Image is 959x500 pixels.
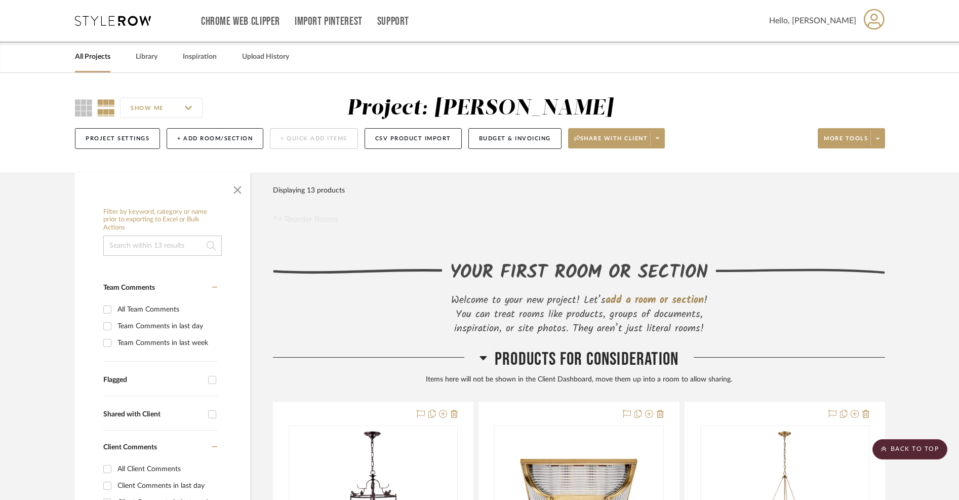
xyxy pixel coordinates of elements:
[824,135,868,150] span: More tools
[103,284,155,291] span: Team Comments
[574,135,648,150] span: Share with client
[450,259,708,287] div: YOUR FIRST ROOM OR SECTION
[285,213,338,225] span: Reorder Rooms
[818,128,885,148] button: More tools
[377,17,409,26] a: Support
[273,268,443,274] img: lefthand-divider.svg
[103,376,203,384] div: Flagged
[136,50,157,64] a: Library
[167,128,263,149] button: + Add Room/Section
[270,128,358,149] button: + Quick Add Items
[117,301,215,318] div: All Team Comments
[117,461,215,477] div: All Client Comments
[273,213,338,225] button: Reorder Rooms
[242,50,289,64] a: Upload History
[117,318,215,334] div: Team Comments in last day
[273,374,885,386] div: Items here will not be shown in the Client Dashboard, move them up into a room to allow sharing.
[347,98,613,119] div: Project: [PERSON_NAME]
[495,349,678,370] span: Products For Consideration
[443,293,716,336] div: Welcome to your new project! Let’s ! You can treat rooms like products, groups of documents, insp...
[769,15,856,27] span: Hello, [PERSON_NAME]
[103,208,222,232] h6: Filter by keyword, category or name prior to exporting to Excel or Bulk Actions
[568,128,665,148] button: Share with client
[75,128,160,149] button: Project Settings
[365,128,462,149] button: CSV Product Import
[117,478,215,494] div: Client Comments in last day
[295,17,363,26] a: Import Pinterest
[117,335,215,351] div: Team Comments in last week
[468,128,562,149] button: Budget & Invoicing
[872,439,947,459] scroll-to-top-button: BACK TO TOP
[103,236,222,256] input: Search within 13 results
[227,178,248,198] button: Close
[183,50,217,64] a: Inspiration
[75,50,110,64] a: All Projects
[715,268,885,274] img: righthand-divider.svg
[606,292,704,309] span: add a room or section
[103,444,157,451] span: Client Comments
[103,410,203,419] div: Shared with Client
[273,180,345,201] div: Displaying 13 products
[201,17,280,26] a: Chrome Web Clipper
